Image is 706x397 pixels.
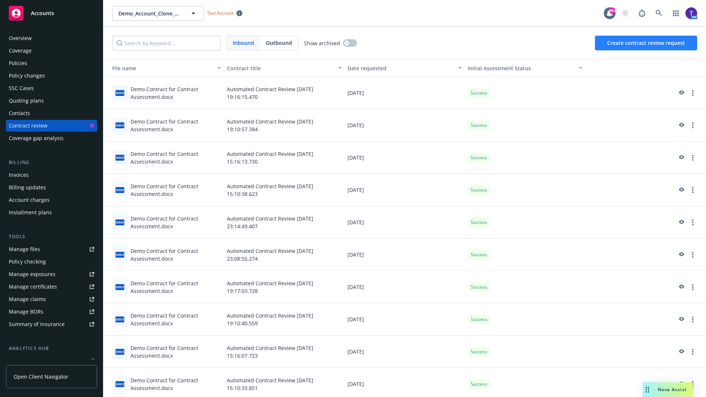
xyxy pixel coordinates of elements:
[9,268,56,280] div: Manage exposures
[106,64,213,72] div: File name
[471,154,487,161] span: Success
[468,65,531,72] span: Initial Assessment Status
[471,251,487,258] span: Success
[677,347,685,356] a: preview
[471,348,487,355] span: Success
[345,303,465,336] div: [DATE]
[131,376,221,392] div: Demo Contract for Contract Assessment.docx
[677,315,685,324] a: preview
[677,283,685,292] a: preview
[31,10,54,16] span: Accounts
[471,122,487,129] span: Success
[9,194,50,206] div: Account charges
[6,194,97,206] a: Account charges
[471,219,487,226] span: Success
[304,39,340,47] span: Show archived
[688,186,697,194] a: more
[677,153,685,162] a: preview
[9,120,47,132] div: Contract review
[685,7,697,19] img: photo
[6,3,97,24] a: Accounts
[131,182,221,198] div: Demo Contract for Contract Assessment.docx
[688,380,697,389] a: more
[345,77,465,109] div: [DATE]
[9,57,27,69] div: Policies
[9,355,70,367] div: Loss summary generator
[9,132,64,144] div: Coverage gap analysis
[204,9,245,17] span: Test Account
[9,45,32,57] div: Coverage
[6,243,97,255] a: Manage files
[609,7,616,14] div: 99+
[471,316,487,323] span: Success
[260,36,298,50] span: Outbound
[9,70,45,82] div: Policy changes
[106,64,213,72] div: Toggle SortBy
[224,206,345,239] div: Automated Contract Review [DATE] 23:14:49.407
[595,36,697,50] button: Create contract review request
[677,380,685,389] a: preview
[688,250,697,259] a: more
[6,159,97,166] div: Billing
[9,207,52,218] div: Installment plans
[131,118,221,133] div: Demo Contract for Contract Assessment.docx
[9,82,34,94] div: SSC Cases
[6,32,97,44] a: Overview
[115,252,124,257] span: docx
[677,250,685,259] a: preview
[668,6,683,21] a: Switch app
[6,318,97,330] a: Summary of insurance
[6,82,97,94] a: SSC Cases
[118,10,182,17] span: Demo_Account_Clone_QA_CR_Tests_Demo
[652,6,666,21] a: Search
[112,6,204,21] button: Demo_Account_Clone_QA_CR_Tests_Demo
[6,45,97,57] a: Coverage
[131,344,221,360] div: Demo Contract for Contract Assessment.docx
[112,36,221,50] input: Search by keyword...
[688,218,697,227] a: more
[115,316,124,322] span: docx
[6,57,97,69] a: Policies
[131,150,221,165] div: Demo Contract for Contract Assessment.docx
[115,187,124,193] span: docx
[688,347,697,356] a: more
[345,206,465,239] div: [DATE]
[345,109,465,142] div: [DATE]
[131,279,221,295] div: Demo Contract for Contract Assessment.docx
[6,268,97,280] span: Manage exposures
[677,186,685,194] a: preview
[6,306,97,318] a: Manage BORs
[9,256,46,268] div: Policy checking
[9,32,32,44] div: Overview
[6,281,97,293] a: Manage certificates
[207,10,233,16] span: Test Account
[6,132,97,144] a: Coverage gap analysis
[347,64,454,72] div: Date requested
[131,215,221,230] div: Demo Contract for Contract Assessment.docx
[115,155,124,160] span: docx
[6,107,97,119] a: Contacts
[9,243,40,255] div: Manage files
[345,271,465,303] div: [DATE]
[266,39,292,47] span: Outbound
[9,306,43,318] div: Manage BORs
[6,70,97,82] a: Policy changes
[224,59,345,77] button: Contract title
[131,85,221,101] div: Demo Contract for Contract Assessment.docx
[224,336,345,368] div: Automated Contract Review [DATE] 15:16:07.723
[224,174,345,206] div: Automated Contract Review [DATE] 15:10:38.623
[224,142,345,174] div: Automated Contract Review [DATE] 15:16:13.730
[9,281,57,293] div: Manage certificates
[6,345,97,352] div: Analytics hub
[677,218,685,227] a: preview
[345,142,465,174] div: [DATE]
[233,39,254,47] span: Inbound
[688,121,697,130] a: more
[688,283,697,292] a: more
[115,349,124,354] span: docx
[115,381,124,387] span: docx
[9,182,46,193] div: Billing updates
[227,64,334,72] div: Contract title
[468,64,574,72] div: Toggle SortBy
[471,187,487,193] span: Success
